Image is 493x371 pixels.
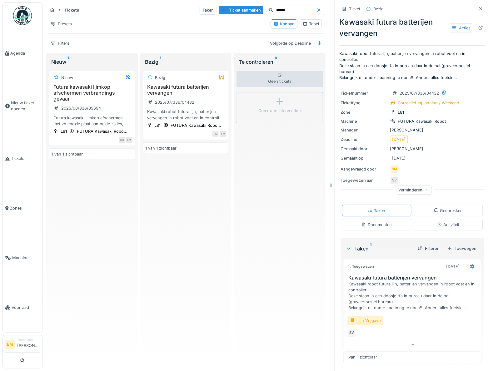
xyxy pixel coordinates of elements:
div: SV [347,329,356,338]
span: Nieuw ticket openen [11,100,40,112]
div: Bezig [145,58,227,66]
div: L81 [398,109,404,115]
span: Agenda [10,50,40,56]
span: Zones [10,205,40,211]
div: L81 [61,128,67,134]
sup: 1 [67,58,69,66]
div: Tickettype [341,100,388,106]
div: Bezig [374,6,384,12]
h3: Kawasaki futura batterijen vervangen [349,275,479,281]
div: Ticketnummer [341,90,388,96]
span: Voorraad [12,304,40,310]
div: Taken [346,245,413,252]
div: FUTURA Kawasaki Robot [398,118,446,124]
a: Voorraad [3,283,42,332]
div: 2025/08/336/05694 [61,105,101,111]
div: Documenten [361,222,392,228]
div: FUTURA Kawasaki Robo... [171,122,222,128]
span: Machines [12,255,40,261]
div: Te controleren [239,58,321,66]
div: Kawasaki robot futura lijn, batterijen vervangen in robot voet en in controller. Deze staan in ee... [146,109,227,121]
div: Kanban [274,21,295,27]
div: 2025/07/336/04432 [400,90,439,96]
div: BM [119,137,125,143]
div: [PERSON_NAME] [341,127,484,133]
div: LM [220,131,226,137]
li: [PERSON_NAME] [17,338,40,351]
div: [PERSON_NAME] [341,146,484,152]
a: Agenda [3,28,42,78]
a: Machines [3,233,42,283]
div: Activiteit [437,222,460,228]
div: Filteren [415,244,442,253]
div: Verminderen [396,186,432,195]
div: [DATE] [446,264,460,270]
div: Technicus [17,338,40,343]
p: Kawasaki robot futura lijn, batterijen vervangen in robot voet en in controller. Deze staan in ee... [340,51,486,81]
div: Toegewezen [347,264,374,269]
div: [DATE] [392,155,406,161]
div: Futura kawasaki lijmkop afschermen met vb epoxie plaat aan beide zijdes, kijk dat deze ook niet t... [52,115,132,127]
a: BM Technicus[PERSON_NAME] [5,338,40,353]
h3: Kawasaki futura batterijen vervangen [146,84,227,96]
div: L81 [155,122,161,128]
a: Nieuw ticket openen [3,78,42,134]
div: Lijn Vrijgave [347,316,384,325]
div: Aangevraagd door [341,166,388,172]
div: Gesprekken [434,208,463,214]
div: Kawasaki futura batterijen vervangen [340,17,486,39]
div: Manager [341,127,388,133]
div: [DATE] [392,136,406,142]
div: FUTURA Kawasaki Robo... [77,128,127,134]
div: Nieuw [51,58,133,66]
div: Deadline [341,136,388,142]
div: 2025/07/336/04432 [155,99,195,105]
li: BM [5,340,15,349]
div: Nieuw [61,75,73,81]
div: 1 van 1 zichtbaar [146,145,177,151]
div: SV [390,176,399,185]
div: Toevoegen [445,244,479,253]
div: Créer une intervention [259,108,301,114]
span: Tickets [11,156,40,161]
div: Kawasaki robot futura lijn, batterijen vervangen in robot voet en in controller. Deze staan in ee... [349,281,479,311]
div: Toegewezen aan [341,177,388,183]
div: Zone [341,109,388,115]
sup: 1 [370,245,372,252]
div: Taken [368,208,386,214]
div: LM [126,137,132,143]
a: Tickets [3,134,42,183]
div: Tabel [303,21,319,27]
div: Presets [47,19,75,28]
h3: Futura kawasaki lijmkop afschermen verbrandings gevaar [52,84,132,102]
div: Gemaakt door [341,146,388,152]
sup: 1 [160,58,162,66]
sup: 0 [275,58,277,66]
div: Filters [47,39,72,48]
div: Ticket [349,6,361,12]
div: Bezig [155,75,166,81]
div: Correctief Inplanning / Weekend [398,100,460,106]
div: Taken [200,6,217,15]
strong: Tickets [62,7,82,13]
div: 1 van 1 zichtbaar [52,151,83,157]
div: 1 van 1 zichtbaar [346,354,377,360]
div: Acties [449,23,474,32]
div: Volgorde op Deadline [267,39,314,48]
div: Ticket aanmaken [219,6,263,14]
div: Geen tickets [237,71,323,87]
img: Badge_color-CXgf-gQk.svg [13,6,32,25]
div: BM [390,165,399,174]
div: Gemaakt op [341,155,388,161]
div: Machine [341,118,388,124]
a: Zones [3,183,42,233]
div: BM [212,131,219,137]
